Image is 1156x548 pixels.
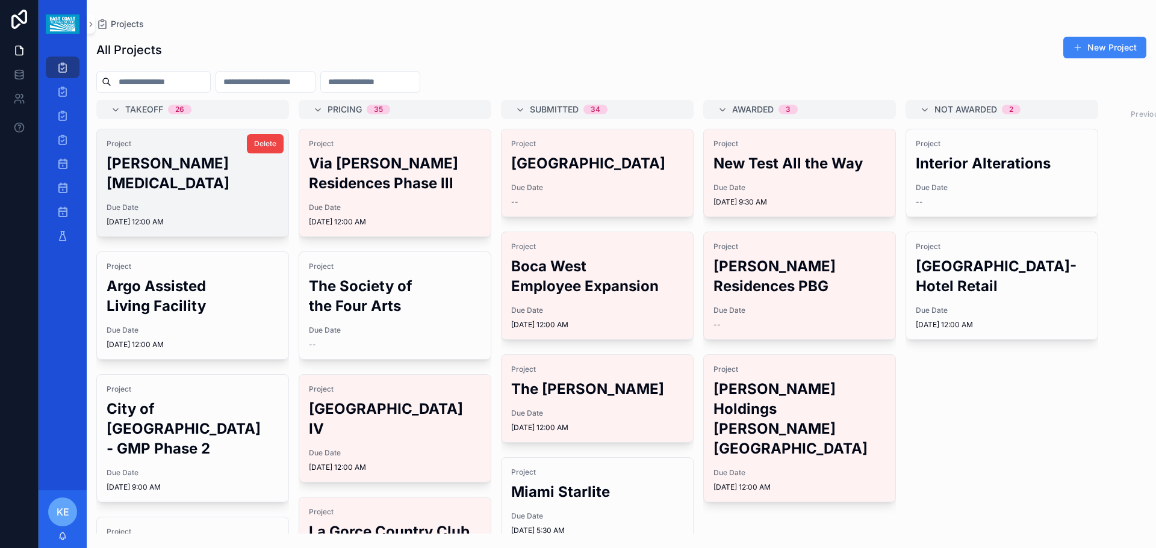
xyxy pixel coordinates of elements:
a: Project[PERSON_NAME] Residences PBGDue Date-- [703,232,896,340]
span: Project [107,527,279,537]
span: Project [713,242,886,251]
span: [DATE] 12:00 AM [107,340,279,349]
span: [DATE] 12:00 AM [511,423,683,433]
span: Project [107,139,279,149]
span: Project [309,507,481,517]
span: -- [309,340,316,349]
a: Project[GEOGRAPHIC_DATA]- Hotel RetailDue Date[DATE] 12:00 AM [906,232,1098,340]
span: -- [916,197,923,207]
span: Due Date [713,183,886,192]
h2: City of [GEOGRAPHIC_DATA] - GMP Phase 2 [107,399,279,458]
a: Project[PERSON_NAME] Holdings [PERSON_NAME][GEOGRAPHIC_DATA]Due Date[DATE] 12:00 AM [703,354,896,502]
span: Delete [254,139,276,149]
a: ProjectArgo Assisted Living FacilityDue Date[DATE] 12:00 AM [96,251,289,360]
span: Project [511,242,683,251]
h2: [GEOGRAPHIC_DATA] IV [309,399,481,439]
span: [DATE] 12:00 AM [309,217,481,227]
h2: [GEOGRAPHIC_DATA] [511,153,683,173]
a: Project[PERSON_NAME][MEDICAL_DATA]Due Date[DATE] 12:00 AMDelete [96,129,289,237]
span: [DATE] 5:30 AM [511,526,683,535]
h1: All Projects [96,42,162,58]
span: Project [107,262,279,271]
span: [DATE] 12:00 AM [511,320,683,330]
span: [DATE] 12:00 AM [713,482,886,492]
div: 2 [1009,105,1013,114]
button: New Project [1063,37,1146,58]
span: Due Date [511,408,683,418]
div: 26 [175,105,184,114]
a: ProjectCity of [GEOGRAPHIC_DATA] - GMP Phase 2Due Date[DATE] 9:00 AM [96,374,289,502]
a: Projects [96,18,144,30]
span: Due Date [309,203,481,212]
span: Due Date [107,325,279,335]
a: ProjectThe Society of the Four ArtsDue Date-- [299,251,491,360]
h2: Via [PERSON_NAME] Residences Phase lll [309,153,481,193]
h2: The Society of the Four Arts [309,276,481,316]
div: 3 [786,105,791,114]
h2: La Gorce Country Club [309,522,481,541]
span: Project [511,467,683,477]
h2: New Test All the Way [713,153,886,173]
span: [DATE] 12:00 AM [309,463,481,472]
span: [DATE] 12:00 AM [916,320,1088,330]
span: KE [57,505,69,519]
span: [DATE] 9:30 AM [713,197,886,207]
a: Project[GEOGRAPHIC_DATA]Due Date-- [501,129,694,217]
h2: Argo Assisted Living Facility [107,276,279,316]
span: Due Date [309,448,481,458]
a: ProjectThe [PERSON_NAME]Due Date[DATE] 12:00 AM [501,354,694,443]
span: Due Date [107,203,279,212]
h2: [PERSON_NAME] Holdings [PERSON_NAME][GEOGRAPHIC_DATA] [713,379,886,458]
h2: [PERSON_NAME] Residences PBG [713,256,886,296]
span: [DATE] 9:00 AM [107,482,279,492]
img: App logo [46,14,79,34]
a: ProjectNew Test All the WayDue Date[DATE] 9:30 AM [703,129,896,217]
h2: Interior Alterations [916,153,1088,173]
span: [DATE] 12:00 AM [107,217,279,227]
a: ProjectInterior AlterationsDue Date-- [906,129,1098,217]
span: Due Date [511,306,683,315]
span: Due Date [916,183,1088,192]
span: -- [713,320,721,330]
span: Project [713,365,886,374]
span: Project [713,139,886,149]
span: Due Date [713,306,886,315]
span: Project [309,384,481,394]
span: Due Date [309,325,481,335]
span: Due Date [713,468,886,478]
span: Pricing [328,103,362,115]
div: 35 [374,105,383,114]
span: Submitted [530,103,579,115]
h2: Miami Starlite [511,482,683,502]
span: Project [107,384,279,394]
span: Project [511,365,683,374]
a: Project[GEOGRAPHIC_DATA] IVDue Date[DATE] 12:00 AM [299,374,491,482]
h2: The [PERSON_NAME] [511,379,683,399]
h2: [GEOGRAPHIC_DATA]- Hotel Retail [916,256,1088,296]
span: Project [916,242,1088,251]
span: -- [511,197,518,207]
span: Due Date [511,183,683,192]
div: scrollable content [39,48,87,262]
span: Project [511,139,683,149]
h2: [PERSON_NAME][MEDICAL_DATA] [107,153,279,193]
span: Projects [111,18,144,30]
span: Takeoff [125,103,163,115]
a: ProjectVia [PERSON_NAME] Residences Phase lllDue Date[DATE] 12:00 AM [299,129,491,237]
span: Due Date [107,468,279,478]
button: Delete [247,134,284,153]
span: Project [309,139,481,149]
a: ProjectBoca West Employee ExpansionDue Date[DATE] 12:00 AM [501,232,694,340]
span: Due Date [511,511,683,521]
span: Project [309,262,481,271]
span: Not Awarded [934,103,997,115]
div: 34 [591,105,600,114]
span: Awarded [732,103,774,115]
span: Due Date [916,306,1088,315]
a: ProjectMiami StarliteDue Date[DATE] 5:30 AM [501,457,694,546]
h2: Boca West Employee Expansion [511,256,683,296]
span: Project [916,139,1088,149]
